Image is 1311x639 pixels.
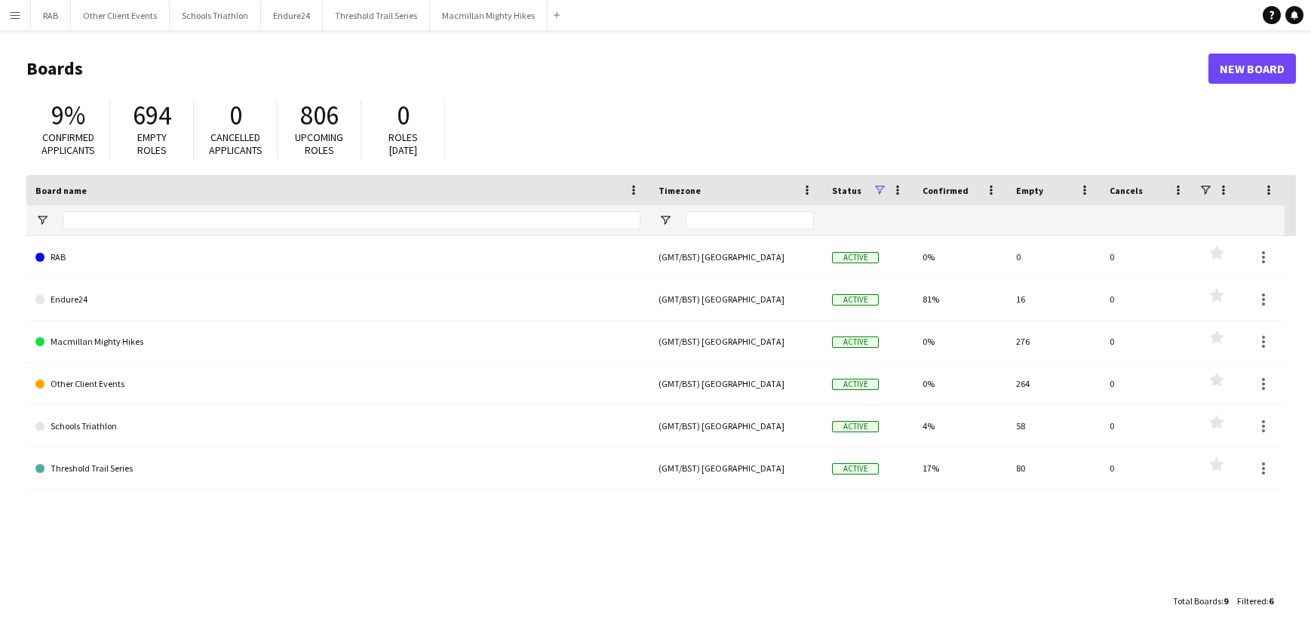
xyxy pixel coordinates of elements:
span: 6 [1269,595,1273,607]
span: Filtered [1237,595,1266,607]
span: 806 [300,99,339,132]
span: Total Boards [1173,595,1221,607]
span: Cancelled applicants [209,131,263,157]
div: (GMT/BST) [GEOGRAPHIC_DATA] [649,447,823,489]
span: 9% [51,99,85,132]
button: Open Filter Menu [659,214,672,227]
span: Board name [35,185,87,196]
span: 0 [397,99,410,132]
button: RAB [31,1,71,30]
input: Board name Filter Input [63,211,640,229]
button: Endure24 [261,1,323,30]
span: Confirmed [923,185,969,196]
div: 276 [1007,321,1101,362]
span: 9 [1223,595,1228,607]
span: Active [832,421,879,432]
a: New Board [1208,54,1296,84]
span: Empty [1016,185,1043,196]
div: 0 [1007,236,1101,278]
span: Roles [DATE] [388,131,418,157]
div: (GMT/BST) [GEOGRAPHIC_DATA] [649,321,823,362]
span: Active [832,252,879,263]
div: 58 [1007,405,1101,447]
div: 0 [1101,447,1194,489]
button: Macmillan Mighty Hikes [430,1,548,30]
div: 81% [913,278,1007,320]
div: 0 [1101,236,1194,278]
div: : [1173,586,1228,616]
div: 0 [1101,278,1194,320]
span: Active [832,379,879,390]
span: 694 [133,99,171,132]
span: 0 [229,99,242,132]
button: Threshold Trail Series [323,1,430,30]
div: 80 [1007,447,1101,489]
span: Status [832,185,861,196]
button: Other Client Events [71,1,170,30]
input: Timezone Filter Input [686,211,814,229]
div: 0 [1101,321,1194,362]
a: Macmillan Mighty Hikes [35,321,640,363]
div: (GMT/BST) [GEOGRAPHIC_DATA] [649,363,823,404]
a: Endure24 [35,278,640,321]
a: Schools Triathlon [35,405,640,447]
a: RAB [35,236,640,278]
button: Open Filter Menu [35,214,49,227]
span: Active [832,336,879,348]
a: Other Client Events [35,363,640,405]
span: Upcoming roles [295,131,343,157]
div: 0% [913,236,1007,278]
button: Schools Triathlon [170,1,261,30]
span: Cancels [1110,185,1143,196]
div: 17% [913,447,1007,489]
h1: Boards [26,57,1208,80]
div: 0% [913,363,1007,404]
a: Threshold Trail Series [35,447,640,490]
div: (GMT/BST) [GEOGRAPHIC_DATA] [649,236,823,278]
div: 16 [1007,278,1101,320]
span: Active [832,294,879,306]
span: Confirmed applicants [41,131,95,157]
div: (GMT/BST) [GEOGRAPHIC_DATA] [649,405,823,447]
div: 264 [1007,363,1101,404]
div: (GMT/BST) [GEOGRAPHIC_DATA] [649,278,823,320]
div: 0% [913,321,1007,362]
div: 0 [1101,363,1194,404]
div: 0 [1101,405,1194,447]
span: Empty roles [137,131,167,157]
div: 4% [913,405,1007,447]
span: Timezone [659,185,701,196]
span: Active [832,463,879,475]
div: : [1237,586,1273,616]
